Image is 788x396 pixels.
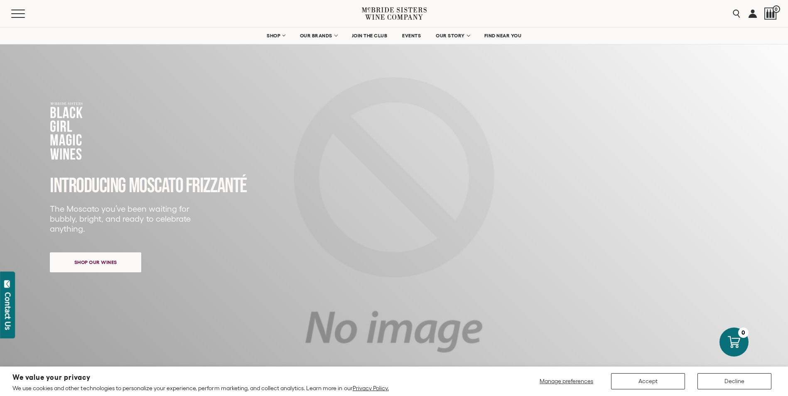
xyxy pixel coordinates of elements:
button: Accept [611,373,685,389]
a: Shop our wines [50,252,141,272]
a: OUR STORY [430,27,475,44]
span: FIND NEAR YOU [484,33,522,39]
span: MOSCATO [129,174,183,198]
span: Shop our wines [60,254,132,270]
span: FRIZZANTé [186,174,247,198]
span: SHOP [267,33,281,39]
a: OUR BRANDS [295,27,342,44]
a: EVENTS [397,27,426,44]
a: JOIN THE CLUB [346,27,393,44]
div: Contact Us [4,292,12,330]
button: Manage preferences [535,373,599,389]
span: JOIN THE CLUB [352,33,388,39]
a: FIND NEAR YOU [479,27,527,44]
a: Privacy Policy. [353,385,389,391]
span: INTRODUCING [50,174,126,198]
h2: We value your privacy [12,374,389,381]
span: 0 [773,5,780,13]
a: SHOP [261,27,290,44]
button: Decline [697,373,771,389]
p: We use cookies and other technologies to personalize your experience, perform marketing, and coll... [12,384,389,392]
div: 0 [738,328,749,338]
p: The Moscato you’ve been waiting for bubbly, bright, and ready to celebrate anything. [50,204,196,234]
span: OUR BRANDS [300,33,332,39]
span: OUR STORY [436,33,465,39]
button: Mobile Menu Trigger [11,10,41,18]
span: Manage preferences [540,378,593,384]
span: EVENTS [402,33,421,39]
